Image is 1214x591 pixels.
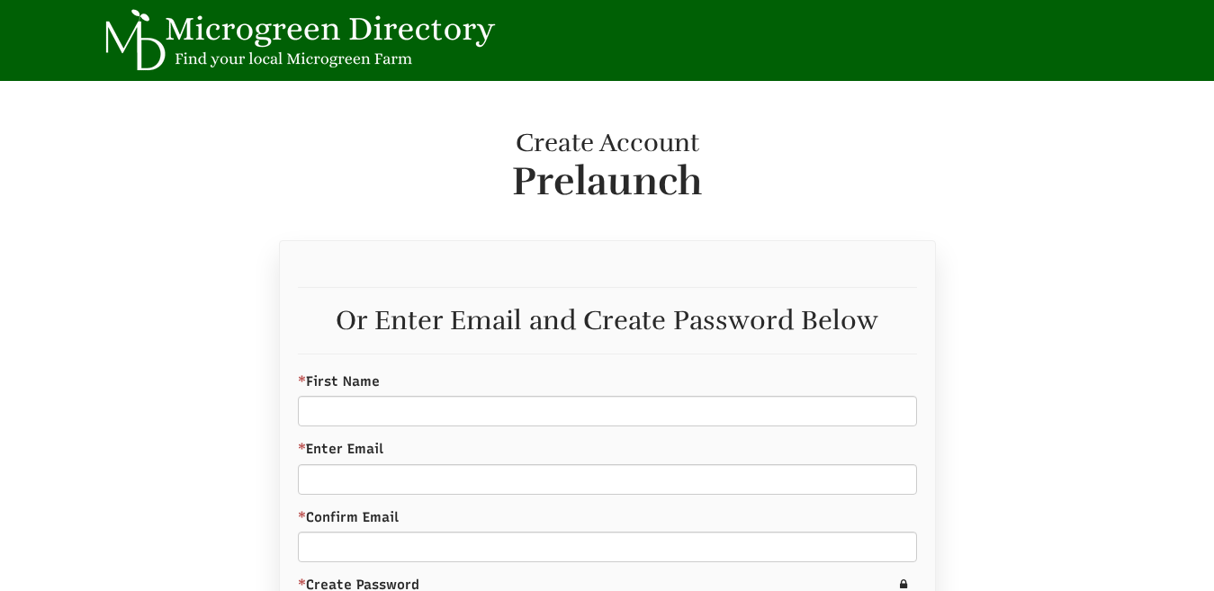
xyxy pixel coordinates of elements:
p: Or Enter Email and Create Password Below [298,306,917,336]
label: Enter Email [298,440,917,459]
label: First Name [298,372,917,391]
small: Create Account [516,127,699,158]
span: Prelaunch [297,160,918,203]
label: Confirm Email [298,508,917,527]
img: Microgreen Directory [94,9,499,72]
